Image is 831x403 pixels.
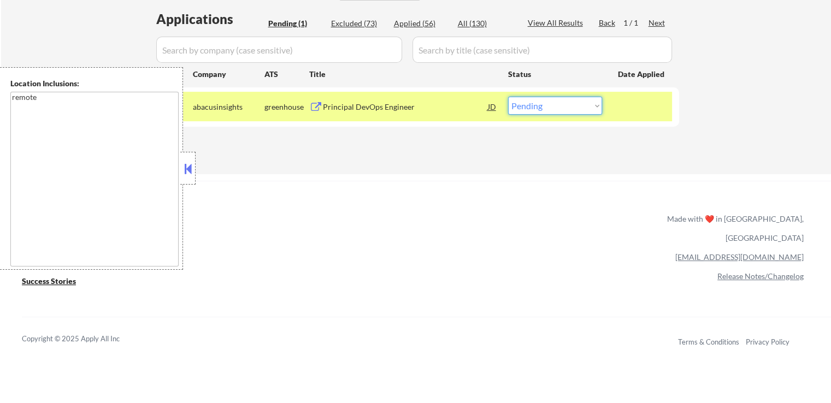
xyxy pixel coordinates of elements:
div: ATS [264,69,309,80]
div: View All Results [528,17,586,28]
input: Search by company (case sensitive) [156,37,402,63]
div: Next [649,17,666,28]
div: All (130) [458,18,512,29]
div: Date Applied [618,69,666,80]
div: greenhouse [264,102,309,112]
div: Principal DevOps Engineer [323,102,488,112]
div: JD [487,97,498,116]
div: Excluded (73) [331,18,386,29]
div: Applied (56) [394,18,449,29]
u: Success Stories [22,276,76,286]
a: Privacy Policy [746,337,789,346]
a: [EMAIL_ADDRESS][DOMAIN_NAME] [675,252,804,262]
div: 1 / 1 [623,17,649,28]
div: Status [508,64,602,84]
div: Applications [156,13,264,26]
a: Success Stories [22,276,91,289]
a: Terms & Conditions [678,337,739,346]
div: Pending (1) [268,18,323,29]
div: Made with ❤️ in [GEOGRAPHIC_DATA], [GEOGRAPHIC_DATA] [663,209,804,247]
a: Refer & earn free applications 👯‍♀️ [22,224,439,236]
a: Release Notes/Changelog [717,271,804,281]
div: Back [599,17,616,28]
div: Company [193,69,264,80]
div: Title [309,69,498,80]
input: Search by title (case sensitive) [412,37,672,63]
div: Location Inclusions: [10,78,179,89]
div: Copyright © 2025 Apply All Inc [22,334,148,345]
div: abacusinsights [193,102,264,112]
